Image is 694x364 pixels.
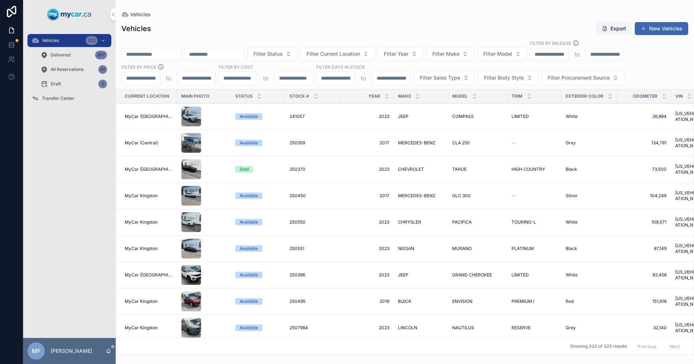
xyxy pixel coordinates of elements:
[344,272,389,278] a: 2023
[344,166,389,172] span: 2023
[344,325,389,331] span: 2023
[290,299,335,304] a: 250495
[51,67,83,72] span: All Reservations
[235,192,281,199] a: Available
[240,298,258,305] div: Available
[566,93,603,99] span: Exterior Color
[398,140,444,146] a: MERCEDES-BENZ
[621,166,667,172] a: 73,500
[566,325,576,331] span: Grey
[240,325,258,331] div: Available
[27,34,111,47] a: Vehicles323
[426,47,474,61] button: Select Button
[125,272,172,278] a: MyCar ([GEOGRAPHIC_DATA])
[478,71,539,85] button: Select Button
[566,114,612,119] a: White
[240,140,258,146] div: Available
[125,219,172,225] a: MyCar Kingston
[125,219,158,225] span: MyCar Kingston
[452,272,503,278] a: GRAND CHEROKEE
[477,47,527,61] button: Select Button
[240,113,258,120] div: Available
[452,193,503,199] a: GLC 300
[621,246,667,251] a: 87,149
[398,246,444,251] a: NISSAN
[452,140,503,146] a: CLA 250
[290,246,335,251] a: 250551
[621,325,667,331] span: 32,140
[566,219,612,225] a: White
[511,219,536,225] span: TOURING-L
[344,114,389,119] a: 2023
[566,193,578,199] span: Silver
[125,325,172,331] a: MyCar Kingston
[398,93,411,99] span: Make
[574,50,580,59] p: to
[36,48,111,62] a: Delivered867
[125,325,158,331] span: MyCar Kingston
[511,246,534,251] span: PLATINUM
[125,193,158,199] span: MyCar Kingston
[452,246,472,251] span: MURANO
[240,245,258,252] div: Available
[420,74,460,81] span: Filter Sales Type
[621,193,667,199] a: 104,248
[414,71,475,85] button: Select Button
[36,63,111,76] a: All Reservations61
[42,96,74,101] span: Transfer Center
[621,140,667,146] span: 134,781
[316,64,365,70] label: Filter Days In Stock
[398,219,421,225] span: CHRYSLER
[130,11,151,18] span: Vehicles
[452,166,467,172] span: TAHOE
[398,166,444,172] a: CHEVROLET
[541,71,625,85] button: Select Button
[98,65,107,74] div: 61
[511,193,516,199] span: --
[566,272,612,278] a: White
[240,192,258,199] div: Available
[566,193,612,199] a: Silver
[452,166,503,172] a: TAHOE
[398,140,436,146] span: MERCEDES-BENZ
[566,299,612,304] a: Red
[566,325,612,331] a: Grey
[398,166,424,172] span: CHEVROLET
[344,193,389,199] a: 2017
[511,272,557,278] a: LIMITED
[98,80,107,88] div: 5
[125,193,172,199] a: MyCar Kingston
[290,272,305,278] span: 250396
[511,299,557,304] a: PREMIUM I
[511,299,534,304] span: PREMIUM I
[290,325,308,331] span: 250798A
[398,325,417,331] span: LINCOLN
[344,299,389,304] a: 2019
[344,219,389,225] span: 2023
[635,22,688,35] a: New Vehicles
[398,114,444,119] a: JEEP
[240,166,249,173] div: Sold
[125,166,172,172] a: MyCar ([GEOGRAPHIC_DATA])
[166,74,171,82] p: to
[219,64,253,70] label: FILTER BY COST
[398,325,444,331] a: LINCOLN
[240,219,258,225] div: Available
[290,93,309,99] span: Stock #
[511,166,545,172] span: HIGH COUNTRY
[290,219,305,225] span: 250550
[307,50,360,58] span: Filter Current Location
[344,140,389,146] span: 2017
[253,50,283,58] span: Filter Status
[344,246,389,251] a: 2023
[240,272,258,278] div: Available
[121,24,151,34] h1: Vehicles
[247,47,297,61] button: Select Button
[452,325,474,331] span: NAUTILUS
[125,299,158,304] span: MyCar Kingston
[452,114,503,119] a: COMPASS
